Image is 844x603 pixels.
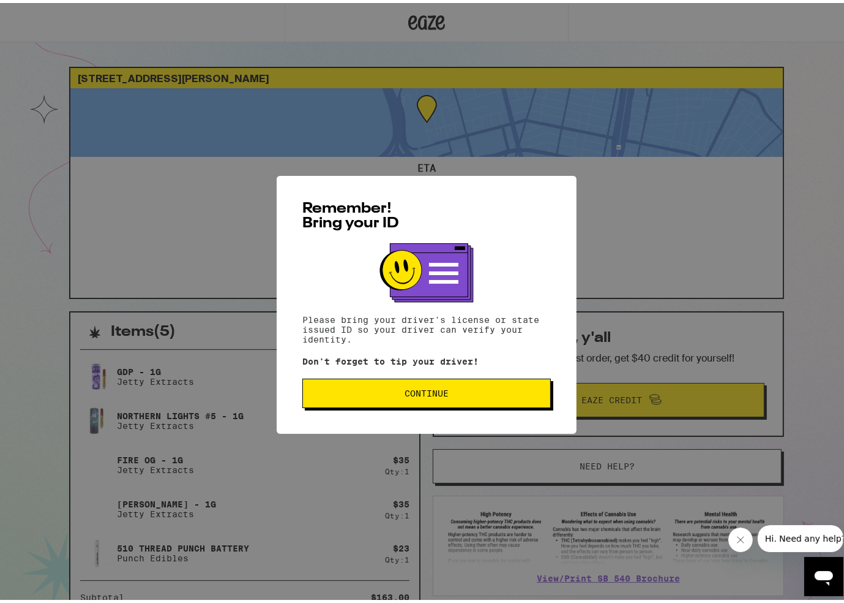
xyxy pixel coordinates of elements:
[728,525,753,549] iframe: Close message
[302,354,551,363] p: Don't forget to tip your driver!
[804,554,843,593] iframe: Button to launch messaging window
[7,9,88,18] span: Hi. Need any help?
[302,199,399,228] span: Remember! Bring your ID
[302,312,551,341] p: Please bring your driver's license or state issued ID so your driver can verify your identity.
[405,386,449,395] span: Continue
[302,376,551,405] button: Continue
[758,522,843,549] iframe: Message from company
